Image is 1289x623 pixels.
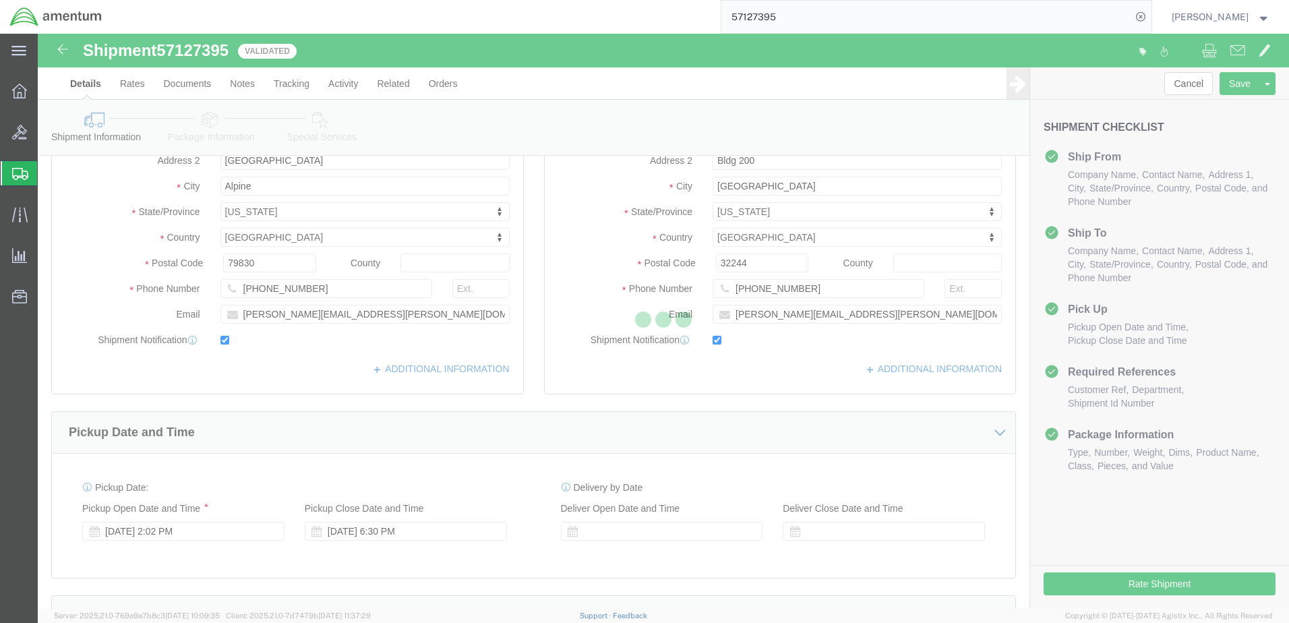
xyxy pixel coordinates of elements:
[580,612,613,620] a: Support
[1065,610,1273,622] span: Copyright © [DATE]-[DATE] Agistix Inc., All Rights Reserved
[1171,9,1271,25] button: [PERSON_NAME]
[165,612,220,620] span: [DATE] 10:09:35
[613,612,647,620] a: Feedback
[1172,9,1249,24] span: Francisco Santiago-Tomei
[226,612,371,620] span: Client: 2025.21.0-7d7479b
[721,1,1131,33] input: Search for shipment number, reference number
[54,612,220,620] span: Server: 2025.21.0-769a9a7b8c3
[9,7,102,27] img: logo
[318,612,371,620] span: [DATE] 11:37:29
